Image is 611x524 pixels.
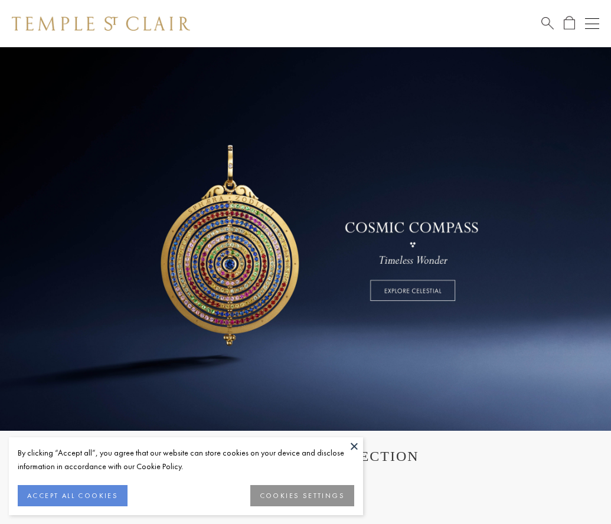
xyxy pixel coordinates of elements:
a: Open Shopping Bag [564,16,575,31]
button: COOKIES SETTINGS [250,485,354,506]
button: Open navigation [585,17,599,31]
a: Search [541,16,554,31]
img: Temple St. Clair [12,17,190,31]
div: By clicking “Accept all”, you agree that our website can store cookies on your device and disclos... [18,446,354,473]
button: ACCEPT ALL COOKIES [18,485,128,506]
